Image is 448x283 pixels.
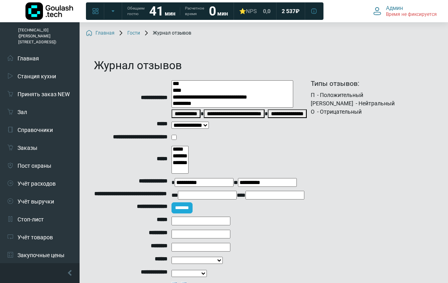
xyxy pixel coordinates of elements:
span: ₽ [296,8,300,15]
a: ⭐NPS 0,0 [234,4,275,18]
span: NPS [246,8,257,14]
span: Обещаем гостю [127,6,144,17]
div: - Нейтральный [356,99,395,108]
a: Гости [118,30,140,37]
h5: Типы отзывов: [311,79,395,88]
a: Главная [86,30,115,37]
span: мин [165,10,175,17]
div: - Положительный [317,91,363,99]
span: 0,0 [263,8,271,15]
div: П [311,91,315,99]
span: мин [217,10,228,17]
img: Логотип компании Goulash.tech [25,2,73,20]
div: О [311,108,315,116]
a: Обещаем гостю 41 мин Расчетное время 0 мин [123,4,233,18]
span: Время не фиксируется [386,12,437,18]
button: Админ Время не фиксируется [368,3,442,19]
span: 2 537 [282,8,296,15]
div: ⭐ [239,8,257,15]
span: Журнал отзывов [143,30,191,37]
div: [PERSON_NAME] [311,99,353,108]
h1: Журнал отзывов [94,59,434,72]
span: Админ [386,4,403,12]
strong: 0 [209,4,216,19]
span: Расчетное время [185,6,204,17]
strong: 41 [149,4,164,19]
a: 2 537 ₽ [277,4,304,18]
div: - Отрицательный [317,108,362,116]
